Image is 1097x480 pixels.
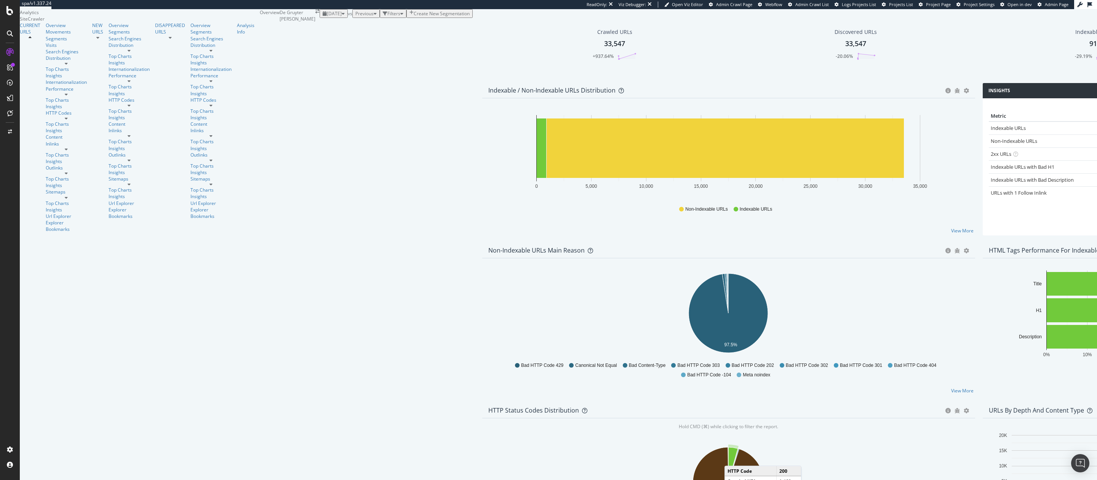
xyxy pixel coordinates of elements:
a: Outlinks [109,152,150,158]
a: Explorer Bookmarks [190,206,232,219]
a: Top Charts [109,83,150,90]
a: Insights [109,145,150,152]
div: Filters [387,10,400,17]
div: Insights [190,193,232,200]
h4: Insights [988,87,1010,94]
a: Outlinks [46,165,87,171]
div: Explorer Bookmarks [109,206,150,219]
span: Create New Segmentation [414,10,470,17]
a: Content [109,121,150,127]
span: Admin Crawl Page [716,2,752,7]
span: Webflow [765,2,782,7]
a: Top Charts [46,176,87,182]
a: Top Charts [109,108,150,114]
text: 30,000 [858,184,872,189]
a: Insights [190,145,232,152]
button: Previous [352,9,380,18]
div: Crawled URLs [597,28,632,36]
div: A chart. [488,270,968,359]
a: Open in dev [1000,2,1032,8]
a: Insights [46,103,87,110]
a: Insights [46,127,87,134]
div: 33,547 [845,39,866,49]
span: Admin Page [1045,2,1068,7]
div: Insights [46,72,87,79]
span: Bad HTTP Code 301 [840,362,882,369]
td: HTTP Code [725,466,777,476]
text: 0% [1043,352,1050,357]
a: Top Charts [190,83,232,90]
a: Performance [190,72,232,79]
a: DISAPPEARED URLS [155,22,185,35]
span: Previous [355,10,374,17]
a: Segments [109,29,130,35]
a: Performance [109,72,150,79]
a: Top Charts [190,53,232,59]
td: 200 [777,466,801,476]
a: Admin Page [1038,2,1068,8]
span: Non-Indexable URLs [685,206,728,213]
div: Open Intercom Messenger [1071,454,1089,472]
div: Insights [46,182,87,189]
a: Inlinks [190,127,232,134]
a: Insights [190,90,232,97]
a: Internationalization [190,66,232,72]
div: Viz Debugger: [619,2,646,8]
a: Insights [109,114,150,121]
div: Overview [260,9,280,16]
a: HTTP Codes [190,97,232,103]
div: Distribution [46,55,87,61]
div: HTTP Codes [109,97,150,103]
div: Outlinks [190,152,232,158]
button: Create New Segmentation [406,9,473,18]
div: Overview [46,22,87,29]
svg: A chart. [488,110,968,199]
a: Non-Indexable URLs [991,138,1037,144]
a: Insights [190,114,232,121]
a: Url Explorer [109,200,150,206]
text: Description [1019,334,1041,339]
div: Top Charts [190,187,232,193]
div: arrow-right-arrow-left [315,9,320,14]
div: Top Charts [190,108,232,114]
div: Top Charts [46,200,87,206]
a: Movements [46,29,87,35]
div: Indexable / Non-Indexable URLs Distribution [488,86,616,94]
a: Distribution [109,42,150,48]
a: Sitemaps [109,176,150,182]
a: Overview [109,22,150,29]
span: Admin Crawl List [795,2,829,7]
a: Project Page [919,2,951,8]
div: Sitemaps [46,189,87,195]
a: Url Explorer [190,200,232,206]
a: Top Charts [109,138,150,145]
a: HTTP Codes [46,110,87,116]
div: Insights [109,90,150,97]
div: Explorer Bookmarks [46,219,87,232]
a: View More [951,227,974,234]
div: 33,547 [604,39,625,49]
text: H1 [1036,307,1042,313]
div: Inlinks [109,127,150,134]
div: Non-Indexable URLs Main Reason [488,246,585,254]
a: View More [951,387,974,394]
div: Search Engines [190,35,223,42]
a: Insights [109,59,150,66]
div: Performance [46,86,87,92]
div: Top Charts [46,66,87,72]
div: circle-info [945,88,951,93]
a: Content [190,121,232,127]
